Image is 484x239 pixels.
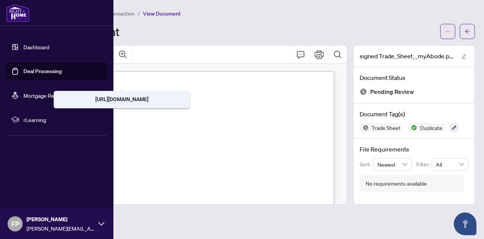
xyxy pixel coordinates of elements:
span: rLearning [23,116,102,124]
a: Mortgage Referrals [23,92,69,99]
span: Newest [377,159,408,170]
img: Status Icon [408,123,417,132]
img: Document Status [360,88,367,95]
span: Pending Review [370,87,414,97]
li: / [138,9,140,18]
button: Open asap [454,212,476,235]
span: Trade Sheet [369,125,403,130]
img: Status Icon [360,123,369,132]
div: No requirements available [366,180,427,188]
span: [PERSON_NAME][EMAIL_ADDRESS][DOMAIN_NAME] [26,224,95,233]
span: ellipsis [445,29,450,34]
img: logo [6,4,29,22]
span: View Transaction [94,10,135,17]
span: View Document [143,10,181,17]
a: Dashboard [23,44,49,50]
p: Sort: [360,160,373,169]
a: Deal Processing [23,68,62,75]
span: arrow-left [465,29,470,34]
span: [PERSON_NAME] [26,215,95,223]
h4: Document Status [360,73,468,82]
p: Filter: [416,160,431,169]
h4: Document Tag(s) [360,109,468,119]
span: FP [11,219,19,229]
span: All [436,159,464,170]
h4: File Requirements [360,145,468,154]
span: Duplicate [417,125,445,130]
span: signed Trade_Sheet__myAbode.pdf [360,52,454,61]
span: edit [461,54,467,59]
